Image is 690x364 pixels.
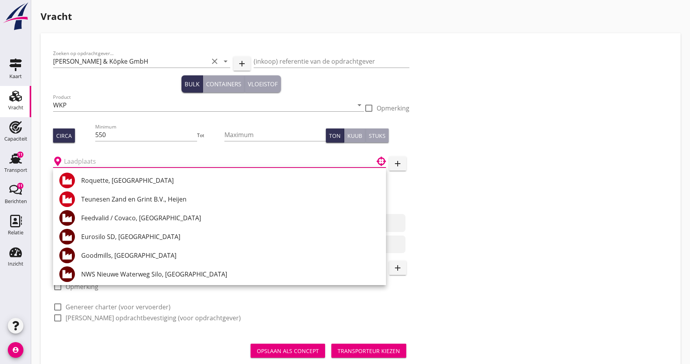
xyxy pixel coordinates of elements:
input: Laadplaats [64,155,364,168]
div: Stuks [369,132,386,140]
div: Tot [197,132,224,139]
div: Circa [56,132,72,140]
button: Ton [326,128,344,143]
button: Opslaan als concept [251,344,325,358]
button: Kuub [344,128,366,143]
img: logo-small.a267ee39.svg [2,2,30,31]
input: Maximum [224,128,326,141]
div: Ton [329,132,341,140]
div: Teunesen Zand en Grint B.V., Heijen [81,194,380,204]
i: add [393,263,402,273]
div: Vloeistof [248,80,278,89]
i: add [237,59,247,68]
button: Circa [53,128,75,143]
div: Capaciteit [4,136,27,141]
div: NWS Nieuwe Waterweg Silo, [GEOGRAPHIC_DATA] [81,269,380,279]
button: Bulk [181,75,203,93]
div: Relatie [8,230,23,235]
div: Opslaan als concept [257,347,319,355]
div: Transporteur kiezen [338,347,400,355]
div: Berichten [5,199,27,204]
div: Containers [206,80,241,89]
div: Kuub [347,132,362,140]
button: Stuks [366,128,389,143]
button: Containers [203,75,245,93]
h1: Vracht [41,9,681,23]
button: Transporteur kiezen [331,344,406,358]
label: Opmerking [377,104,409,112]
label: Opmerking [66,283,98,291]
label: Genereer charter (voor vervoerder) [66,303,171,311]
label: [PERSON_NAME] opdrachtbevestiging (voor opdrachtgever) [66,314,241,322]
input: Product [53,99,353,111]
div: Vracht [8,105,23,110]
i: clear [210,57,219,66]
input: Minimum [95,128,197,141]
div: Goodmills, [GEOGRAPHIC_DATA] [81,251,380,260]
div: Kaart [9,74,22,79]
div: 11 [17,152,23,158]
div: 11 [17,183,23,189]
i: add [393,159,402,168]
i: arrow_drop_down [221,57,230,66]
div: Eurosilo SD, [GEOGRAPHIC_DATA] [81,232,380,241]
div: Roquette, [GEOGRAPHIC_DATA] [81,176,380,185]
button: Vloeistof [245,75,281,93]
div: Feedvalid / Covaco, [GEOGRAPHIC_DATA] [81,213,380,223]
i: account_circle [8,342,23,358]
input: Zoeken op opdrachtgever... [53,55,208,68]
div: Bulk [185,80,199,89]
input: (inkoop) referentie van de opdrachtgever [254,55,409,68]
div: Inzicht [8,261,23,266]
i: arrow_drop_down [355,100,364,110]
div: Transport [4,168,27,173]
